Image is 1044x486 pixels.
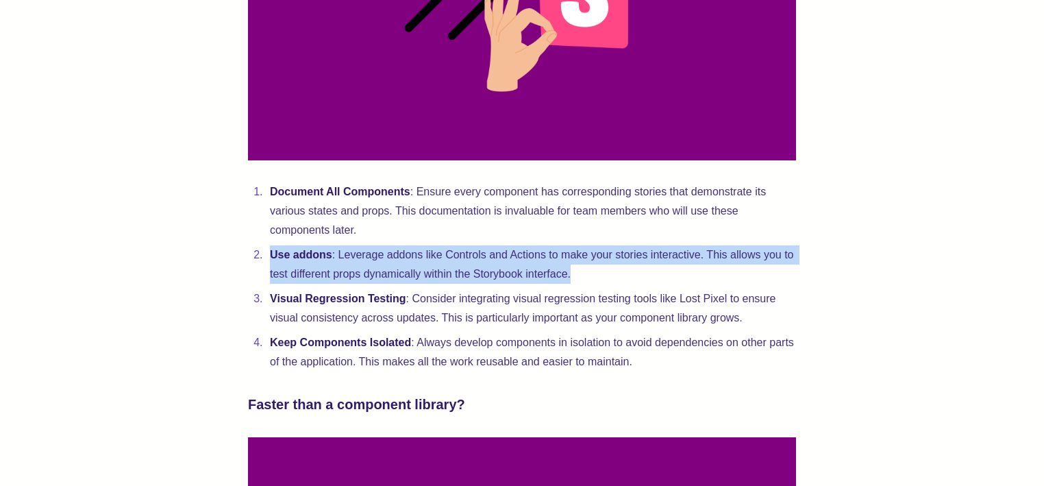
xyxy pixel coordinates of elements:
strong: Keep Components Isolated [270,337,411,348]
strong: Use addons [270,249,332,260]
li: : Ensure every component has corresponding stories that demonstrate its various states and props.... [266,182,796,240]
strong: Visual Regression Testing [270,293,406,304]
li: : Consider integrating visual regression testing tools like Lost Pixel to ensure visual consisten... [266,289,796,328]
strong: Document All Components [270,186,410,197]
h3: Faster than a component library? [248,393,796,415]
li: : Leverage addons like Controls and Actions to make your stories interactive. This allows you to ... [266,245,796,284]
li: : Always develop components in isolation to avoid dependencies on other parts of the application.... [266,333,796,372]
